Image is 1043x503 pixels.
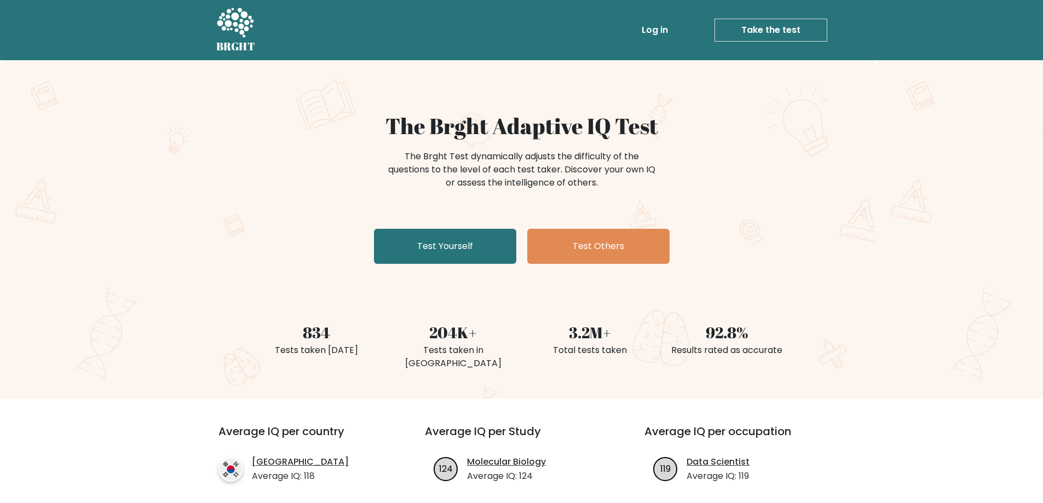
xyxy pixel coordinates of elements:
[467,470,546,483] p: Average IQ: 124
[255,321,378,344] div: 834
[252,455,349,469] a: [GEOGRAPHIC_DATA]
[252,470,349,483] p: Average IQ: 118
[255,344,378,357] div: Tests taken [DATE]
[216,40,256,53] h5: BRGHT
[528,344,652,357] div: Total tests taken
[391,321,515,344] div: 204K+
[374,229,516,264] a: Test Yourself
[665,344,789,357] div: Results rated as accurate
[714,19,827,42] a: Take the test
[687,455,750,469] a: Data Scientist
[439,462,453,475] text: 124
[218,457,243,482] img: country
[687,470,750,483] p: Average IQ: 119
[216,4,256,56] a: BRGHT
[644,425,838,451] h3: Average IQ per occupation
[385,150,659,189] div: The Brght Test dynamically adjusts the difficulty of the questions to the level of each test take...
[528,321,652,344] div: 3.2M+
[391,344,515,370] div: Tests taken in [GEOGRAPHIC_DATA]
[665,321,789,344] div: 92.8%
[637,19,672,41] a: Log in
[527,229,670,264] a: Test Others
[425,425,618,451] h3: Average IQ per Study
[467,455,546,469] a: Molecular Biology
[660,462,671,475] text: 119
[218,425,385,451] h3: Average IQ per country
[255,113,789,139] h1: The Brght Adaptive IQ Test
